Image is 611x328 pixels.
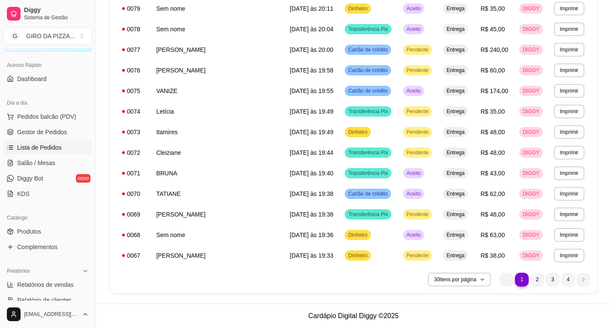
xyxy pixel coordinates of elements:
a: DiggySistema de Gestão [3,3,92,24]
span: [DATE] às 19:40 [290,170,334,177]
td: [PERSON_NAME] [151,204,284,225]
span: DIGGY [521,170,541,177]
span: Transferência Pix [346,108,390,115]
span: Aceito [405,170,422,177]
span: Produtos [17,227,41,236]
div: 0069 [122,210,146,219]
span: Aceito [405,87,422,94]
span: Pendente [405,149,430,156]
span: Cartão de crédito [346,87,389,94]
span: [DATE] às 19:36 [290,232,334,238]
span: [DATE] às 19:49 [290,108,334,115]
div: 0072 [122,148,146,157]
span: Dinheiro [346,129,369,135]
span: Transferência Pix [346,211,390,218]
span: R$ 45,00 [481,26,505,33]
span: Pendente [405,67,430,74]
td: Letícia [151,101,284,122]
span: R$ 35,00 [481,108,505,115]
button: Imprimir [554,84,584,98]
li: pagination item 1 active [515,273,529,286]
span: Aceito [405,5,422,12]
span: Dinheiro [346,252,369,259]
div: 0076 [122,66,146,75]
span: R$ 62,00 [481,190,505,197]
span: DIGGY [521,211,541,218]
div: Dia a dia [3,96,92,110]
button: Imprimir [554,187,584,201]
span: Pendente [405,129,430,135]
button: Select a team [3,27,92,45]
span: Transferência Pix [346,26,390,33]
span: Gestor de Pedidos [17,128,67,136]
span: Entrega [445,232,466,238]
nav: pagination navigation [495,268,595,291]
span: Dinheiro [346,5,369,12]
a: Lista de Pedidos [3,141,92,154]
span: Lista de Pedidos [17,143,62,152]
a: Relatórios de vendas [3,278,92,292]
span: R$ 60,00 [481,67,505,74]
span: DIGGY [521,252,541,259]
span: DIGGY [521,108,541,115]
button: 30itens por página [428,273,491,286]
span: [DATE] às 19:44 [290,149,334,156]
a: Relatório de clientes [3,293,92,307]
span: DIGGY [521,46,541,53]
footer: Cardápio Digital Diggy © 2025 [96,304,611,328]
span: [DATE] às 19:58 [290,67,334,74]
button: Imprimir [554,125,584,139]
span: Complementos [17,243,57,251]
td: BRUNA [151,163,284,184]
button: Imprimir [554,228,584,242]
td: [PERSON_NAME] [151,60,284,81]
div: 0071 [122,169,146,178]
a: Dashboard [3,72,92,86]
a: Complementos [3,240,92,254]
div: 0070 [122,190,146,198]
button: Imprimir [554,166,584,180]
td: Cleiziane [151,142,284,163]
span: Aceito [405,232,422,238]
span: Entrega [445,149,466,156]
span: Entrega [445,67,466,74]
span: Entrega [445,5,466,12]
a: Produtos [3,225,92,238]
button: Imprimir [554,63,584,77]
div: 0073 [122,128,146,136]
span: R$ 48,00 [481,149,505,156]
span: Salão / Mesas [17,159,55,167]
button: Imprimir [554,249,584,262]
span: Aceito [405,26,422,33]
span: Cartão de crédito [346,67,389,74]
span: Diggy Bot [17,174,43,183]
span: DIGGY [521,26,541,33]
span: [DATE] às 20:11 [290,5,334,12]
div: Acesso Rápido [3,58,92,72]
span: Cartão de crédito [346,46,389,53]
span: Entrega [445,170,466,177]
span: [DATE] às 20:00 [290,46,334,53]
a: KDS [3,187,92,201]
span: [DATE] às 19:38 [290,190,334,197]
span: Pendente [405,211,430,218]
td: TATIANE [151,184,284,204]
button: Pedidos balcão (PDV) [3,110,92,123]
span: Transferência Pix [346,149,390,156]
li: next page button [577,273,590,286]
span: Sistema de Gestão [24,14,89,21]
div: 0078 [122,25,146,33]
button: Imprimir [554,43,584,57]
span: Cartão de crédito [346,190,389,197]
span: [DATE] às 19:33 [290,252,334,259]
div: 0067 [122,251,146,260]
span: DIGGY [521,5,541,12]
span: Pendente [405,46,430,53]
button: Imprimir [554,208,584,221]
span: [DATE] às 19:38 [290,211,334,218]
span: Transferência Pix [346,170,390,177]
span: R$ 63,00 [481,232,505,238]
div: 0068 [122,231,146,239]
button: Imprimir [554,22,584,36]
span: Aceito [405,190,422,197]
